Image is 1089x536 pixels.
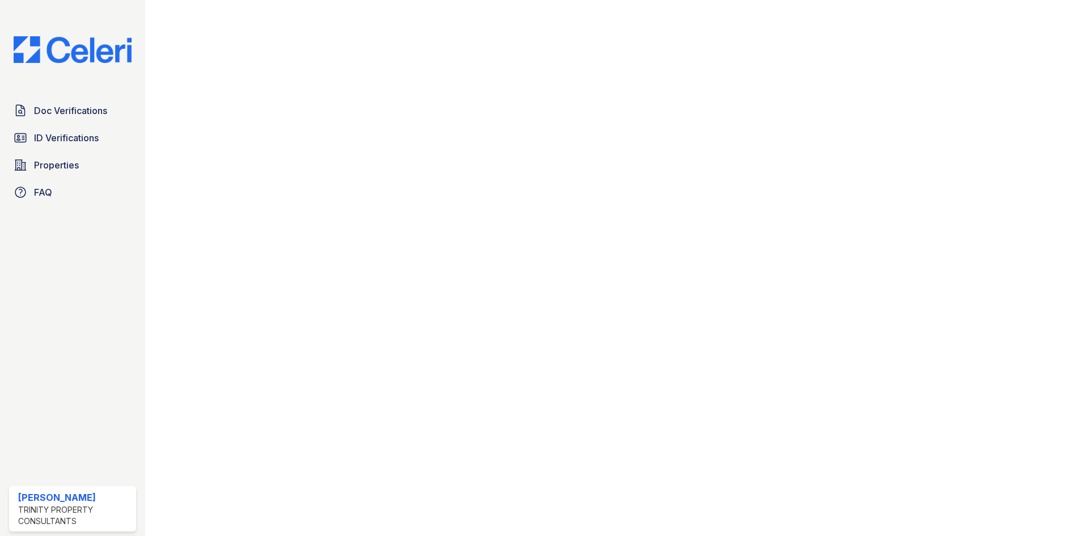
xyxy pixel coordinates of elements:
[34,104,107,117] span: Doc Verifications
[34,131,99,145] span: ID Verifications
[34,158,79,172] span: Properties
[34,185,52,199] span: FAQ
[9,154,136,176] a: Properties
[18,491,132,504] div: [PERSON_NAME]
[9,126,136,149] a: ID Verifications
[18,504,132,527] div: Trinity Property Consultants
[9,181,136,204] a: FAQ
[5,36,141,63] img: CE_Logo_Blue-a8612792a0a2168367f1c8372b55b34899dd931a85d93a1a3d3e32e68fde9ad4.png
[9,99,136,122] a: Doc Verifications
